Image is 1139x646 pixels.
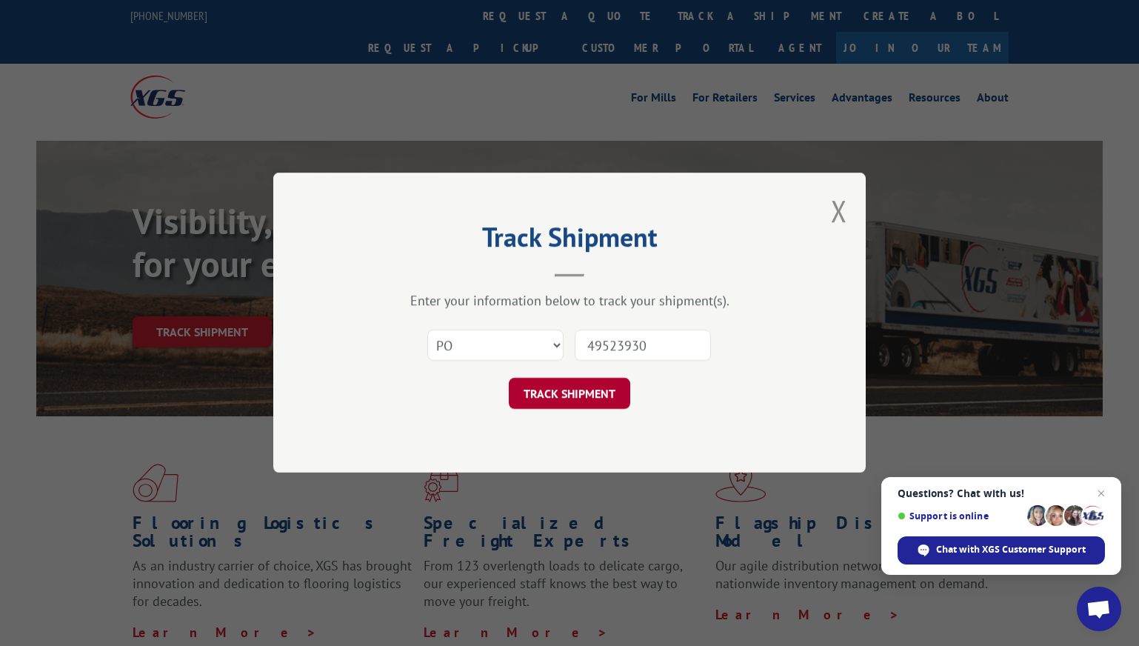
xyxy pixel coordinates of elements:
div: Chat with XGS Customer Support [898,536,1105,565]
button: Close modal [831,191,847,230]
span: Close chat [1092,485,1110,502]
span: Support is online [898,510,1022,522]
span: Questions? Chat with us! [898,487,1105,499]
div: Enter your information below to track your shipment(s). [347,293,792,310]
div: Open chat [1077,587,1121,631]
h2: Track Shipment [347,227,792,255]
button: TRACK SHIPMENT [509,379,630,410]
span: Chat with XGS Customer Support [936,543,1086,556]
input: Number(s) [575,330,711,362]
